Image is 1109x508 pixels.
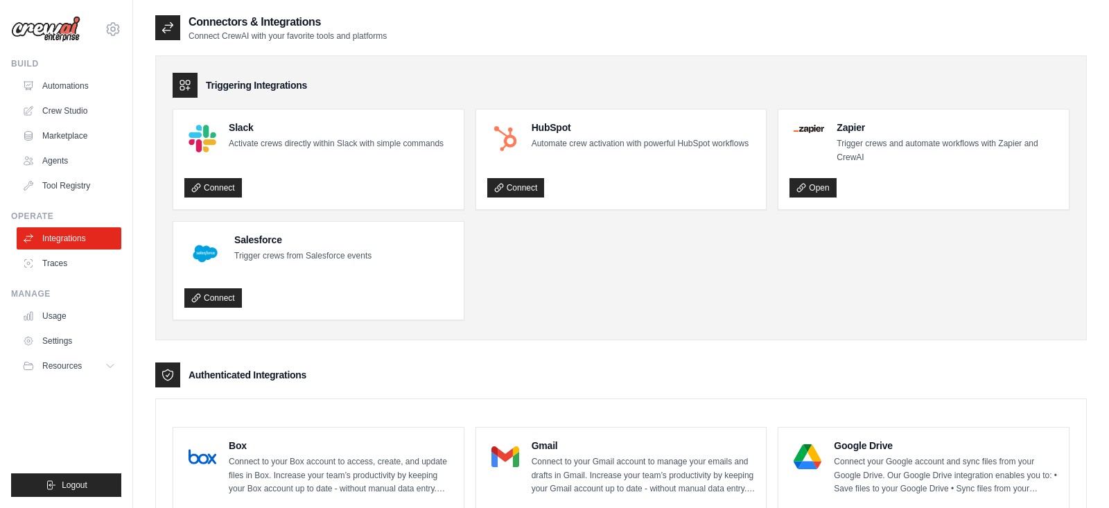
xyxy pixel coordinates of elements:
[206,78,307,92] h3: Triggering Integrations
[17,175,121,197] a: Tool Registry
[189,125,216,152] img: Slack Logo
[234,249,372,263] p: Trigger crews from Salesforce events
[837,137,1058,164] p: Trigger crews and automate workflows with Zapier and CrewAI
[234,233,372,247] h4: Salesforce
[229,455,453,496] p: Connect to your Box account to access, create, and update files in Box. Increase your team’s prod...
[62,480,87,491] span: Logout
[189,443,216,471] img: Box Logo
[189,237,222,270] img: Salesforce Logo
[794,443,821,471] img: Google Drive Logo
[491,443,519,471] img: Gmail Logo
[17,330,121,352] a: Settings
[837,121,1058,134] h4: Zapier
[532,455,756,496] p: Connect to your Gmail account to manage your emails and drafts in Gmail. Increase your team’s pro...
[184,178,242,198] a: Connect
[11,211,121,222] div: Operate
[17,150,121,172] a: Agents
[17,100,121,122] a: Crew Studio
[17,227,121,249] a: Integrations
[11,473,121,497] button: Logout
[189,14,387,30] h2: Connectors & Integrations
[17,305,121,327] a: Usage
[532,439,756,453] h4: Gmail
[17,355,121,377] button: Resources
[11,288,121,299] div: Manage
[491,125,519,152] img: HubSpot Logo
[184,288,242,308] a: Connect
[11,16,80,42] img: Logo
[42,360,82,371] span: Resources
[834,439,1058,453] h4: Google Drive
[532,137,749,151] p: Automate crew activation with powerful HubSpot workflows
[229,439,453,453] h4: Box
[189,368,306,382] h3: Authenticated Integrations
[17,125,121,147] a: Marketplace
[789,178,836,198] a: Open
[189,30,387,42] p: Connect CrewAI with your favorite tools and platforms
[229,137,444,151] p: Activate crews directly within Slack with simple commands
[17,75,121,97] a: Automations
[487,178,545,198] a: Connect
[11,58,121,69] div: Build
[834,455,1058,496] p: Connect your Google account and sync files from your Google Drive. Our Google Drive integration e...
[794,125,824,133] img: Zapier Logo
[17,252,121,274] a: Traces
[229,121,444,134] h4: Slack
[532,121,749,134] h4: HubSpot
